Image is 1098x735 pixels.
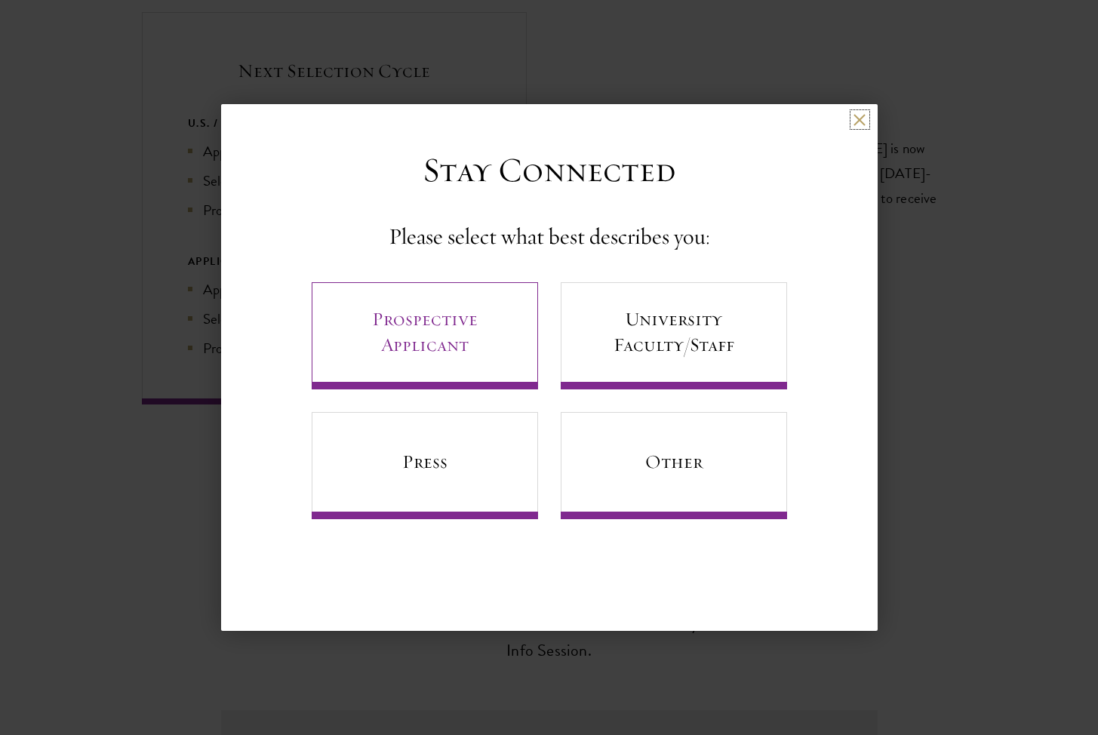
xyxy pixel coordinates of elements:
h4: Please select what best describes you: [389,222,710,252]
h3: Stay Connected [423,149,676,192]
a: Prospective Applicant [312,282,538,389]
a: Press [312,412,538,519]
a: Other [561,412,787,519]
a: University Faculty/Staff [561,282,787,389]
